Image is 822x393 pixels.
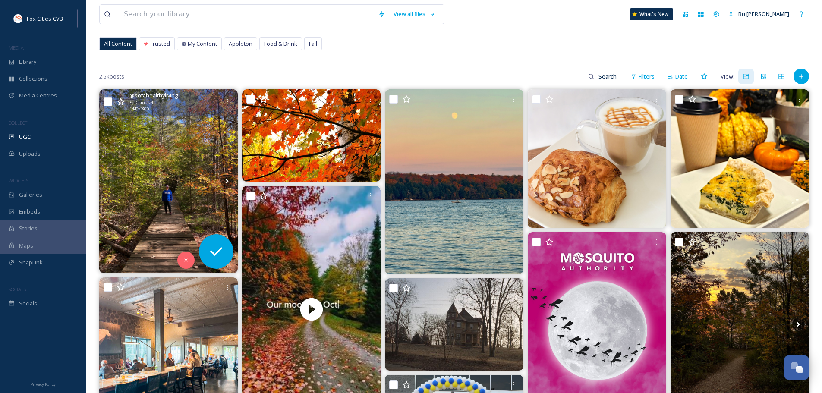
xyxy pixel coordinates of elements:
[19,208,40,216] span: Embeds
[264,40,297,48] span: Food & Drink
[129,106,149,112] span: 1440 x 1910
[309,40,317,48] span: Fall
[19,58,36,66] span: Library
[229,40,252,48] span: Appleton
[27,15,63,22] span: Fox Cities CVB
[385,89,523,274] img: floating into fall 🚤 🍂
[19,75,47,83] span: Collections
[9,119,27,126] span: COLLECT
[528,89,666,228] img: *Menu Below* I think the heat is broken. Burr! I know in a few months it will be in the 60’s for ...
[389,6,440,22] a: View all files
[385,278,523,370] img: 📍The Merritt Black House - Kaukauna Built in 1898 by local businessman Merritt Black, this striki...
[639,72,655,81] span: Filters
[675,72,688,81] span: Date
[671,89,809,228] img: *Menu Below* I think the heat is broken. Burr! I know in a few months it will be in the 60’s for ...
[19,242,33,250] span: Maps
[99,72,124,81] span: 2.5k posts
[9,286,26,292] span: SOCIALS
[129,91,178,100] span: @ sotahealthyliving
[19,191,42,199] span: Galleries
[99,89,238,273] img: Trail Tuesday! 📍Fallison Lake Trail Northern Highlands-American Legion State Forest 🥾this 2.1 mil...
[242,89,381,182] img: 🍁🍂 Let the fall colors begin Ozaukee County, Wisconsin, U.S. #rustlord_unity #wisconsin #discover...
[738,10,789,18] span: Bri [PERSON_NAME]
[9,177,28,184] span: WIDGETS
[31,381,56,387] span: Privacy Policy
[19,91,57,100] span: Media Centres
[630,8,673,20] a: What's New
[594,68,622,85] input: Search
[9,44,24,51] span: MEDIA
[19,133,31,141] span: UGC
[104,40,132,48] span: All Content
[31,378,56,389] a: Privacy Policy
[19,150,41,158] span: Uploads
[14,14,22,23] img: images.png
[721,72,734,81] span: View:
[150,40,170,48] span: Trusted
[136,100,153,106] span: Carousel
[19,299,37,308] span: Socials
[784,355,809,380] button: Open Chat
[120,5,374,24] input: Search your library
[19,224,38,233] span: Stories
[188,40,217,48] span: My Content
[724,6,794,22] a: Bri [PERSON_NAME]
[19,258,43,267] span: SnapLink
